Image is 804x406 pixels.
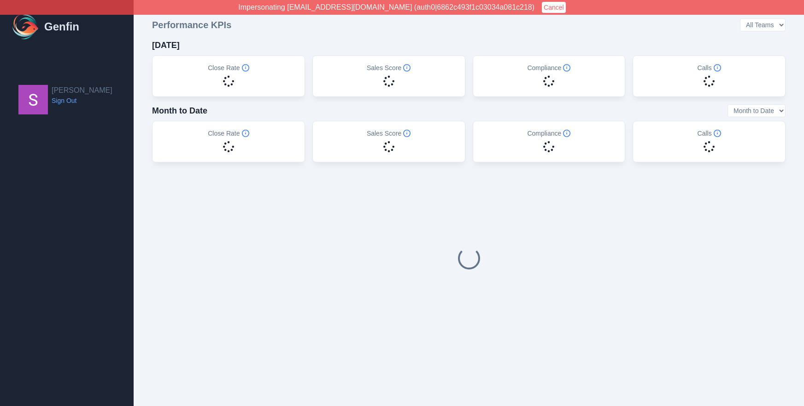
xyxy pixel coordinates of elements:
[542,2,566,13] button: Cancel
[52,96,112,105] a: Sign Out
[403,64,411,72] span: Info
[242,64,249,72] span: Info
[11,12,41,42] img: Logo
[527,63,570,72] h5: Compliance
[44,19,79,34] h1: Genfin
[563,130,570,137] span: Info
[714,64,721,72] span: Info
[208,63,249,72] h5: Close Rate
[242,130,249,137] span: Info
[698,63,721,72] h5: Calls
[367,129,411,138] h5: Sales Score
[152,18,231,31] h3: Performance KPIs
[52,85,112,96] h2: [PERSON_NAME]
[527,129,570,138] h5: Compliance
[152,104,207,117] h4: Month to Date
[18,85,48,114] img: Shane Wey
[367,63,411,72] h5: Sales Score
[152,39,180,52] h4: [DATE]
[403,130,411,137] span: Info
[563,64,570,72] span: Info
[714,130,721,137] span: Info
[208,129,249,138] h5: Close Rate
[698,129,721,138] h5: Calls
